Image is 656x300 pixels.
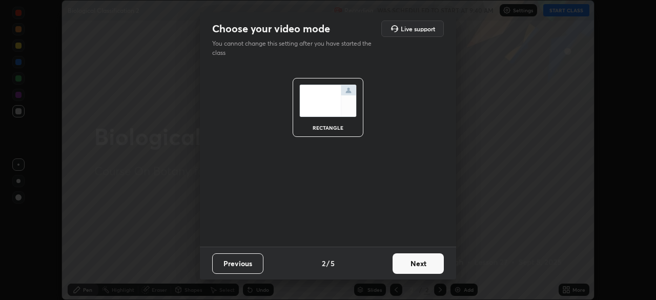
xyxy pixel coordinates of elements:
[393,253,444,274] button: Next
[331,258,335,269] h4: 5
[212,253,263,274] button: Previous
[326,258,330,269] h4: /
[212,22,330,35] h2: Choose your video mode
[307,125,348,130] div: rectangle
[322,258,325,269] h4: 2
[212,39,378,57] p: You cannot change this setting after you have started the class
[299,85,357,117] img: normalScreenIcon.ae25ed63.svg
[401,26,435,32] h5: Live support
